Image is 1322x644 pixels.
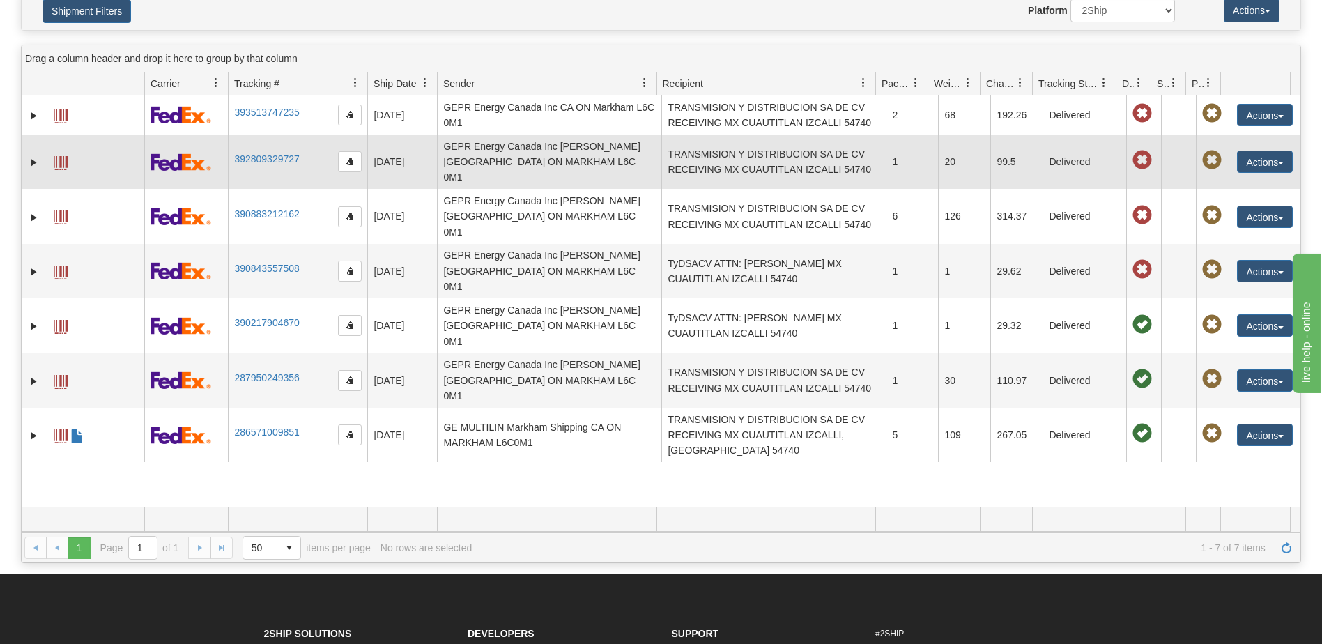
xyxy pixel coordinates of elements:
a: Pickup Status filter column settings [1197,71,1220,95]
a: 286571009851 [234,427,299,438]
span: 1 - 7 of 7 items [482,542,1266,553]
img: 2 - FedEx Express® [151,153,211,171]
td: 1 [886,244,938,298]
button: Actions [1237,369,1293,392]
td: 1 [938,244,990,298]
span: Charge [986,77,1015,91]
span: Page of 1 [100,536,179,560]
td: TyDSACV ATTN: [PERSON_NAME] MX CUAUTITLAN IZCALLI 54740 [661,244,886,298]
span: Page sizes drop down [243,536,301,560]
a: Label [54,103,68,125]
td: 5 [886,408,938,462]
td: [DATE] [367,408,437,462]
span: On time [1132,369,1152,389]
h6: #2SHIP [875,629,1059,638]
span: On time [1132,315,1152,335]
td: [DATE] [367,298,437,353]
button: Actions [1237,104,1293,126]
a: 393513747235 [234,107,299,118]
a: Expand [27,265,41,279]
span: Late [1132,206,1152,225]
a: Expand [27,210,41,224]
a: Packages filter column settings [904,71,928,95]
span: Weight [934,77,963,91]
a: Label [54,204,68,227]
span: Pickup Status [1192,77,1204,91]
td: [DATE] [367,244,437,298]
td: TRANSMISION Y DISTRIBUCION SA DE CV RECEIVING MX CUAUTITLAN IZCALLI, [GEOGRAPHIC_DATA] 54740 [661,408,886,462]
label: Platform [1028,3,1068,17]
a: 390217904670 [234,317,299,328]
span: Pickup Not Assigned [1202,104,1222,123]
a: Shipment Issues filter column settings [1162,71,1185,95]
a: Commercial Invoice [70,423,84,445]
span: select [278,537,300,559]
span: items per page [243,536,371,560]
td: TRANSMISION Y DISTRIBUCION SA DE CV RECEIVING MX CUAUTITLAN IZCALLI 54740 [661,189,886,243]
td: 314.37 [990,189,1043,243]
span: Delivery Status [1122,77,1134,91]
td: 1 [886,353,938,408]
td: 2 [886,95,938,135]
button: Copy to clipboard [338,424,362,445]
td: [DATE] [367,95,437,135]
td: GEPR Energy Canada Inc [PERSON_NAME] [GEOGRAPHIC_DATA] ON MARKHAM L6C 0M1 [437,189,661,243]
td: GEPR Energy Canada Inc [PERSON_NAME] [GEOGRAPHIC_DATA] ON MARKHAM L6C 0M1 [437,298,661,353]
button: Copy to clipboard [338,315,362,336]
a: Expand [27,429,41,443]
span: Pickup Not Assigned [1202,260,1222,279]
div: live help - online [10,8,129,25]
td: GE MULTILIN Markham Shipping CA ON MARKHAM L6C0M1 [437,408,661,462]
img: 2 - FedEx Express® [151,317,211,335]
div: No rows are selected [381,542,472,553]
button: Actions [1237,314,1293,337]
span: Packages [882,77,911,91]
button: Actions [1237,206,1293,228]
span: Tracking # [234,77,279,91]
a: Sender filter column settings [633,71,656,95]
div: grid grouping header [22,45,1300,72]
a: Recipient filter column settings [852,71,875,95]
span: 50 [252,541,270,555]
span: Late [1132,104,1152,123]
td: 6 [886,189,938,243]
td: [DATE] [367,353,437,408]
a: Delivery Status filter column settings [1127,71,1151,95]
strong: 2Ship Solutions [264,628,352,639]
td: 29.32 [990,298,1043,353]
td: GEPR Energy Canada Inc [PERSON_NAME] [GEOGRAPHIC_DATA] ON MARKHAM L6C 0M1 [437,353,661,408]
a: Label [54,259,68,282]
a: Expand [27,319,41,333]
td: Delivered [1043,353,1126,408]
td: GEPR Energy Canada Inc [PERSON_NAME] [GEOGRAPHIC_DATA] ON MARKHAM L6C 0M1 [437,244,661,298]
span: Late [1132,260,1152,279]
a: 390883212162 [234,208,299,220]
td: TRANSMISION Y DISTRIBUCION SA DE CV RECEIVING MX CUAUTITLAN IZCALLI 54740 [661,95,886,135]
span: Recipient [663,77,703,91]
td: 1 [886,298,938,353]
a: Tracking # filter column settings [344,71,367,95]
td: 267.05 [990,408,1043,462]
td: 1 [886,135,938,189]
td: 29.62 [990,244,1043,298]
td: 126 [938,189,990,243]
button: Actions [1237,151,1293,173]
a: Expand [27,109,41,123]
img: 2 - FedEx [151,371,211,389]
button: Copy to clipboard [338,261,362,282]
td: Delivered [1043,408,1126,462]
button: Copy to clipboard [338,151,362,172]
td: 30 [938,353,990,408]
span: Pickup Not Assigned [1202,369,1222,389]
a: Label [54,369,68,391]
td: Delivered [1043,189,1126,243]
td: 20 [938,135,990,189]
span: On time [1132,424,1152,443]
td: 192.26 [990,95,1043,135]
button: Actions [1237,260,1293,282]
td: 68 [938,95,990,135]
a: Weight filter column settings [956,71,980,95]
span: Pickup Not Assigned [1202,315,1222,335]
span: Pickup Not Assigned [1202,424,1222,443]
a: 390843557508 [234,263,299,274]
